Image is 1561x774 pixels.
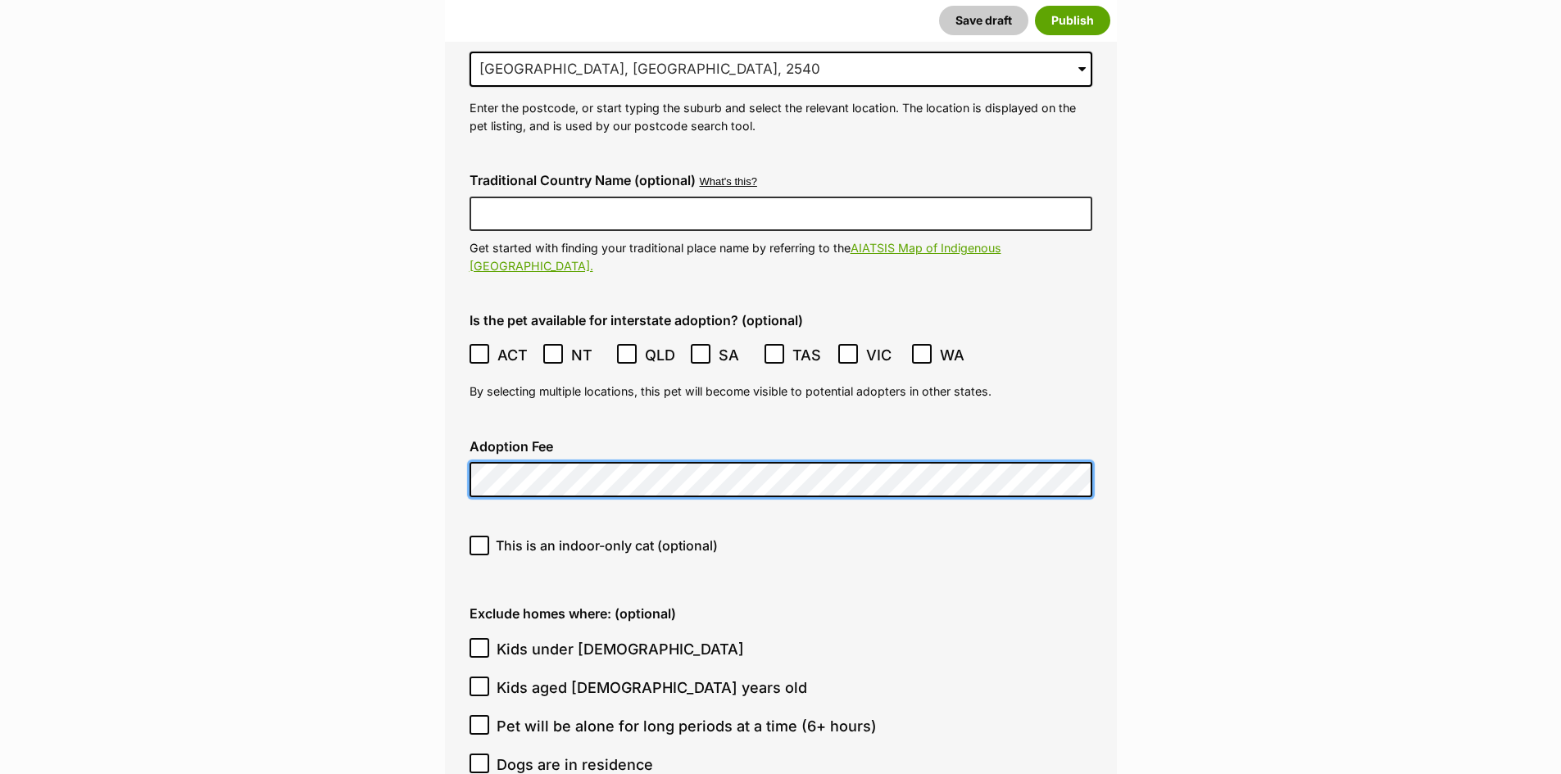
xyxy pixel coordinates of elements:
[470,173,696,188] label: Traditional Country Name (optional)
[939,6,1028,35] button: Save draft
[470,606,1092,621] label: Exclude homes where: (optional)
[470,313,1092,328] label: Is the pet available for interstate adoption? (optional)
[497,344,534,366] span: ACT
[470,52,1092,88] input: Enter suburb or postcode
[1035,6,1110,35] button: Publish
[496,536,718,555] span: This is an indoor-only cat (optional)
[571,344,608,366] span: NT
[470,382,1092,400] p: By selecting multiple locations, this pet will become visible to potential adopters in other states.
[700,176,757,188] button: What's this?
[497,638,744,660] span: Kids under [DEMOGRAPHIC_DATA]
[470,241,1001,272] a: AIATSIS Map of Indigenous [GEOGRAPHIC_DATA].
[470,99,1092,134] p: Enter the postcode, or start typing the suburb and select the relevant location. The location is ...
[645,344,682,366] span: QLD
[866,344,903,366] span: VIC
[497,677,807,699] span: Kids aged [DEMOGRAPHIC_DATA] years old
[792,344,829,366] span: TAS
[940,344,977,366] span: WA
[470,28,1092,43] label: Location
[470,239,1092,274] p: Get started with finding your traditional place name by referring to the
[497,715,877,737] span: Pet will be alone for long periods at a time (6+ hours)
[470,439,1092,454] label: Adoption Fee
[719,344,756,366] span: SA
